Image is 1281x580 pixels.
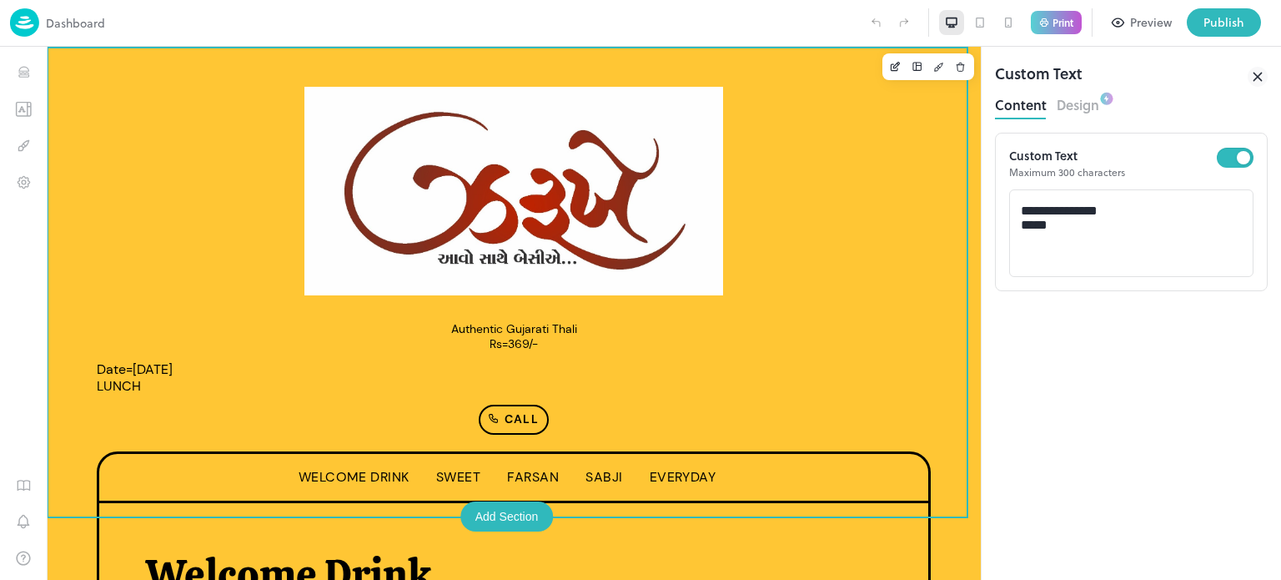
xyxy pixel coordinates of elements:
p: Welcome Drink [99,503,844,554]
span: Welcome Drink [252,421,363,439]
p: Print [1052,18,1073,28]
img: 17188790099189qxl2auw81m.png%3Ft%3D1718879001406 [650,391,816,557]
div: Add Section [414,455,507,485]
p: Call [439,363,492,383]
p: Dashboard [46,14,105,32]
span: Everyday [603,421,670,439]
img: logo-86c26b7e.jpg [10,8,39,37]
p: Custom Text [1009,147,1217,164]
span: Sweet [389,421,434,439]
label: Redo (Ctrl + Y) [890,8,918,37]
button: Layout [860,9,882,31]
a: Call [432,358,502,388]
div: Custom Text [995,62,1083,92]
div: Preview [1130,13,1172,32]
button: Design [882,9,903,31]
p: Maximum 300 characters [1009,164,1217,179]
span: Sabji [539,421,575,439]
button: Edit [838,9,860,31]
button: Delete [903,9,925,31]
button: Publish [1187,8,1261,37]
div: Publish [1203,13,1244,32]
button: Content [995,92,1047,114]
span: Date=[DATE] LUNCH [50,314,126,348]
label: Undo (Ctrl + Z) [862,8,890,37]
span: Farsan [460,421,512,439]
button: Design [1057,92,1099,114]
img: 17566240397566l6itmlrnh6.jpeg [258,40,676,249]
h1: Authentic Gujarati Thali Rs=369/- [50,275,884,305]
button: Preview [1103,8,1182,37]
